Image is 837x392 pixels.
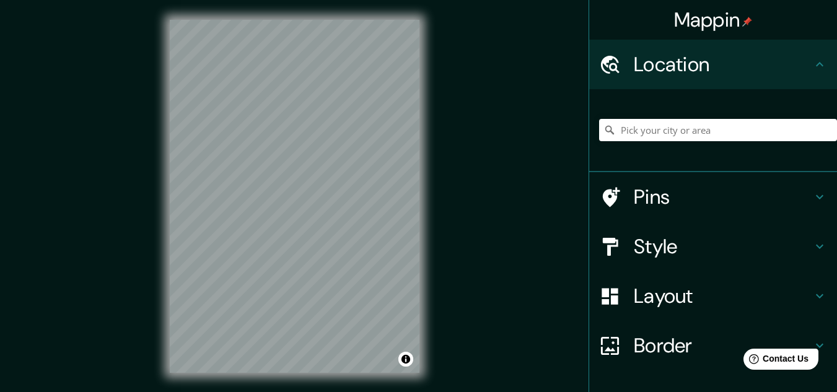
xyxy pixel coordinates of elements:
[634,52,812,77] h4: Location
[589,40,837,89] div: Location
[634,234,812,259] h4: Style
[398,352,413,367] button: Toggle attribution
[674,7,753,32] h4: Mappin
[634,185,812,209] h4: Pins
[589,321,837,370] div: Border
[634,284,812,308] h4: Layout
[170,20,419,373] canvas: Map
[589,222,837,271] div: Style
[634,333,812,358] h4: Border
[742,17,752,27] img: pin-icon.png
[589,172,837,222] div: Pins
[727,344,823,378] iframe: Help widget launcher
[589,271,837,321] div: Layout
[599,119,837,141] input: Pick your city or area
